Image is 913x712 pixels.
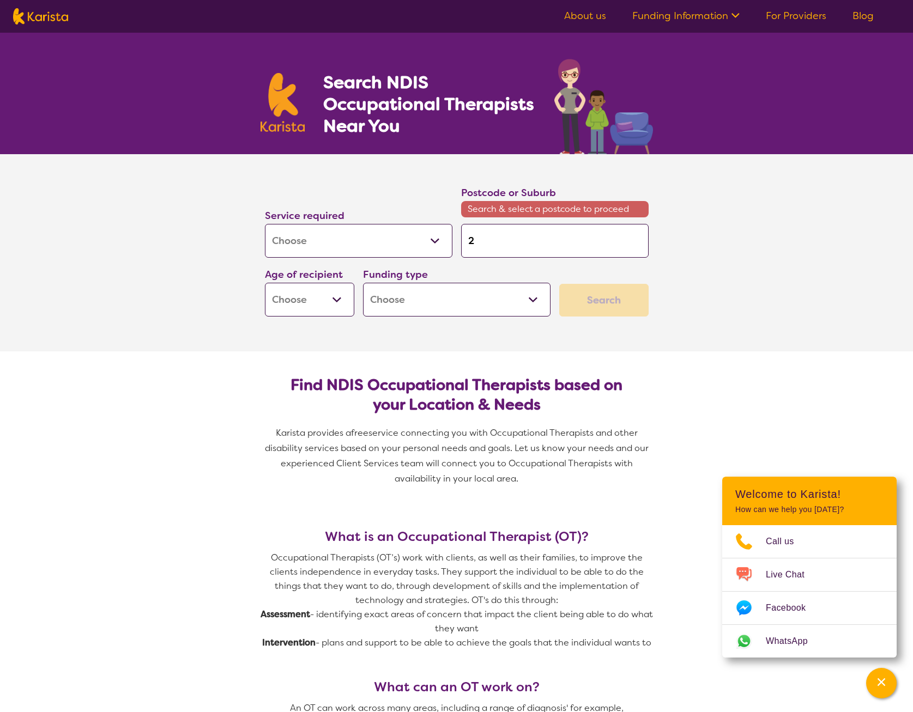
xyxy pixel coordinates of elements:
input: Type [461,224,649,258]
span: WhatsApp [766,633,821,649]
p: - plans and support to be able to achieve the goals that the individual wants to [261,636,653,650]
label: Service required [265,209,344,222]
a: For Providers [766,9,826,22]
a: Web link opens in a new tab. [722,625,897,658]
span: Karista provides a [276,427,351,439]
strong: Assessment [261,608,310,620]
h2: Find NDIS Occupational Therapists based on your Location & Needs [274,375,640,415]
p: Occupational Therapists (OT’s) work with clients, as well as their families, to improve the clien... [261,551,653,607]
ul: Choose channel [722,525,897,658]
img: occupational-therapy [554,59,653,154]
img: Karista logo [261,73,305,132]
label: Funding type [363,268,428,281]
img: Karista logo [13,8,68,25]
a: About us [564,9,606,22]
strong: Intervention [262,637,316,648]
label: Postcode or Suburb [461,186,556,199]
h3: What can an OT work on? [261,679,653,695]
h2: Welcome to Karista! [735,488,884,501]
span: free [351,427,368,439]
h1: Search NDIS Occupational Therapists Near You [323,71,535,137]
span: Call us [766,533,807,550]
a: Blog [852,9,874,22]
button: Channel Menu [866,668,897,698]
a: Funding Information [632,9,740,22]
span: service connecting you with Occupational Therapists and other disability services based on your p... [265,427,651,484]
div: Channel Menu [722,477,897,658]
label: Age of recipient [265,268,343,281]
h3: What is an Occupational Therapist (OT)? [261,529,653,544]
span: Facebook [766,600,819,616]
span: Search & select a postcode to proceed [461,201,649,217]
p: How can we help you [DATE]? [735,505,884,514]
p: - identifying exact areas of concern that impact the client being able to do what they want [261,607,653,636]
span: Live Chat [766,567,818,583]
